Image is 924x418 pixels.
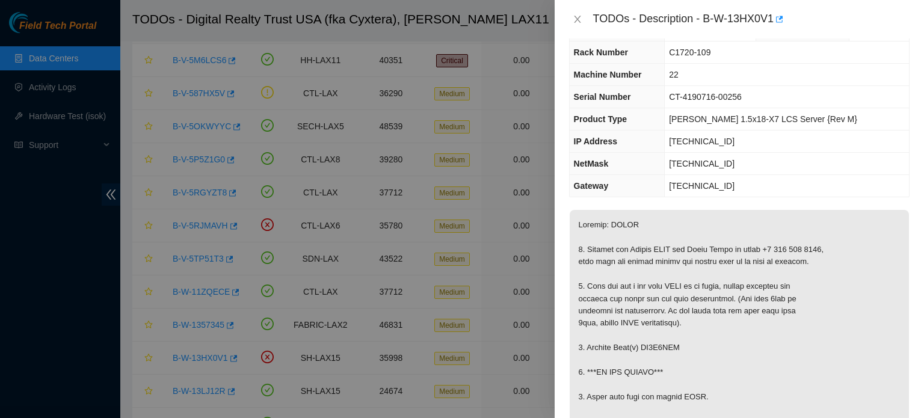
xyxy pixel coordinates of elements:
button: Close [569,14,586,25]
span: Rack Number [574,48,628,57]
span: [TECHNICAL_ID] [669,159,735,168]
span: 22 [669,70,679,79]
span: IP Address [574,137,617,146]
span: CT-4190716-00256 [669,92,742,102]
div: TODOs - Description - B-W-13HX0V1 [593,10,910,29]
span: Serial Number [574,92,631,102]
span: Gateway [574,181,609,191]
span: Product Type [574,114,627,124]
span: close [573,14,582,24]
span: [TECHNICAL_ID] [669,137,735,146]
span: C1720-109 [669,48,710,57]
span: NetMask [574,159,609,168]
span: [TECHNICAL_ID] [669,181,735,191]
span: [PERSON_NAME] 1.5x18-X7 LCS Server {Rev M} [669,114,857,124]
span: Machine Number [574,70,642,79]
